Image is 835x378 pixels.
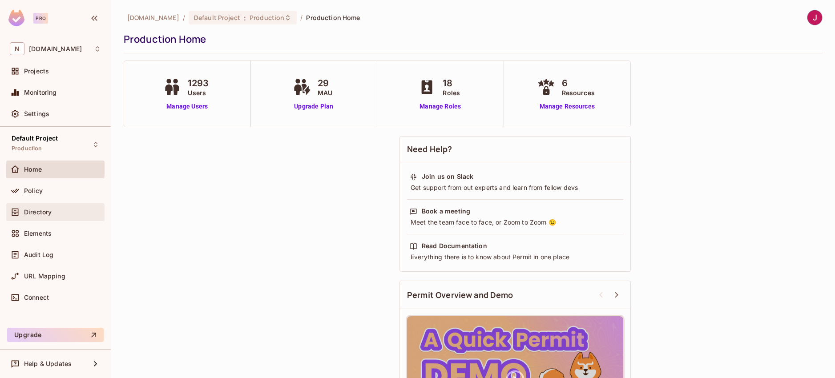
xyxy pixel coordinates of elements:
[407,144,452,155] span: Need Help?
[33,13,48,24] div: Pro
[24,294,49,301] span: Connect
[422,207,470,216] div: Book a meeting
[318,76,332,90] span: 29
[124,32,818,46] div: Production Home
[161,102,213,111] a: Manage Users
[410,218,621,227] div: Meet the team face to face, or Zoom to Zoom 😉
[535,102,599,111] a: Manage Resources
[443,76,460,90] span: 18
[24,251,53,258] span: Audit Log
[24,187,43,194] span: Policy
[24,110,49,117] span: Settings
[7,328,104,342] button: Upgrade
[306,13,360,22] span: Production Home
[188,88,209,97] span: Users
[562,76,595,90] span: 6
[410,253,621,261] div: Everything there is to know about Permit in one place
[10,42,24,55] span: N
[407,290,513,301] span: Permit Overview and Demo
[29,45,82,52] span: Workspace: nebula.io
[8,10,24,26] img: SReyMgAAAABJRU5ErkJggg==
[24,230,52,237] span: Elements
[24,209,52,216] span: Directory
[410,183,621,192] div: Get support from out experts and learn from fellow devs
[24,89,57,96] span: Monitoring
[807,10,822,25] img: Jon Erdman
[12,135,58,142] span: Default Project
[300,13,303,22] li: /
[194,13,240,22] span: Default Project
[12,145,42,152] span: Production
[250,13,284,22] span: Production
[24,273,65,280] span: URL Mapping
[24,166,42,173] span: Home
[562,88,595,97] span: Resources
[422,172,473,181] div: Join us on Slack
[188,76,209,90] span: 1293
[291,102,337,111] a: Upgrade Plan
[24,68,49,75] span: Projects
[127,13,179,22] span: the active workspace
[422,241,487,250] div: Read Documentation
[318,88,332,97] span: MAU
[443,88,460,97] span: Roles
[24,360,72,367] span: Help & Updates
[416,102,464,111] a: Manage Roles
[243,14,246,21] span: :
[183,13,185,22] li: /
